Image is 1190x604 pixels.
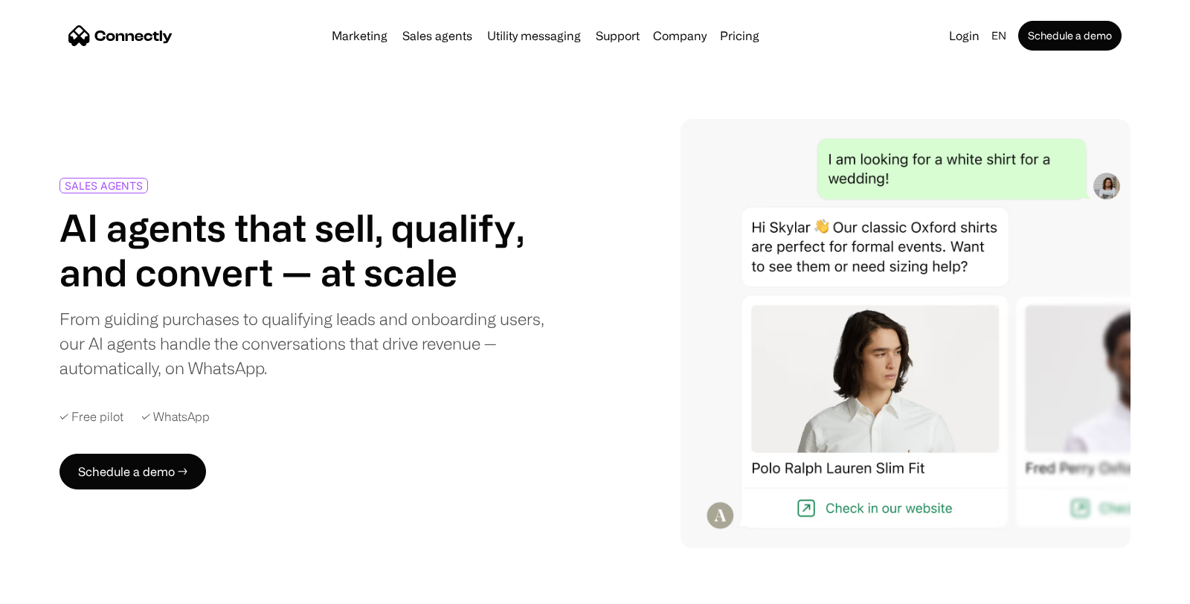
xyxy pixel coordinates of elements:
[991,25,1006,46] div: en
[59,306,547,380] div: From guiding purchases to qualifying leads and onboarding users, our AI agents handle the convers...
[141,410,210,424] div: ✓ WhatsApp
[590,30,646,42] a: Support
[1018,21,1122,51] a: Schedule a demo
[985,25,1015,46] div: en
[943,25,985,46] a: Login
[15,576,89,599] aside: Language selected: English
[30,578,89,599] ul: Language list
[59,205,547,295] h1: AI agents that sell, qualify, and convert — at scale
[326,30,393,42] a: Marketing
[59,454,206,489] a: Schedule a demo →
[714,30,765,42] a: Pricing
[68,25,173,47] a: home
[649,25,711,46] div: Company
[59,410,123,424] div: ✓ Free pilot
[65,180,143,191] div: SALES AGENTS
[481,30,587,42] a: Utility messaging
[653,25,707,46] div: Company
[396,30,478,42] a: Sales agents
